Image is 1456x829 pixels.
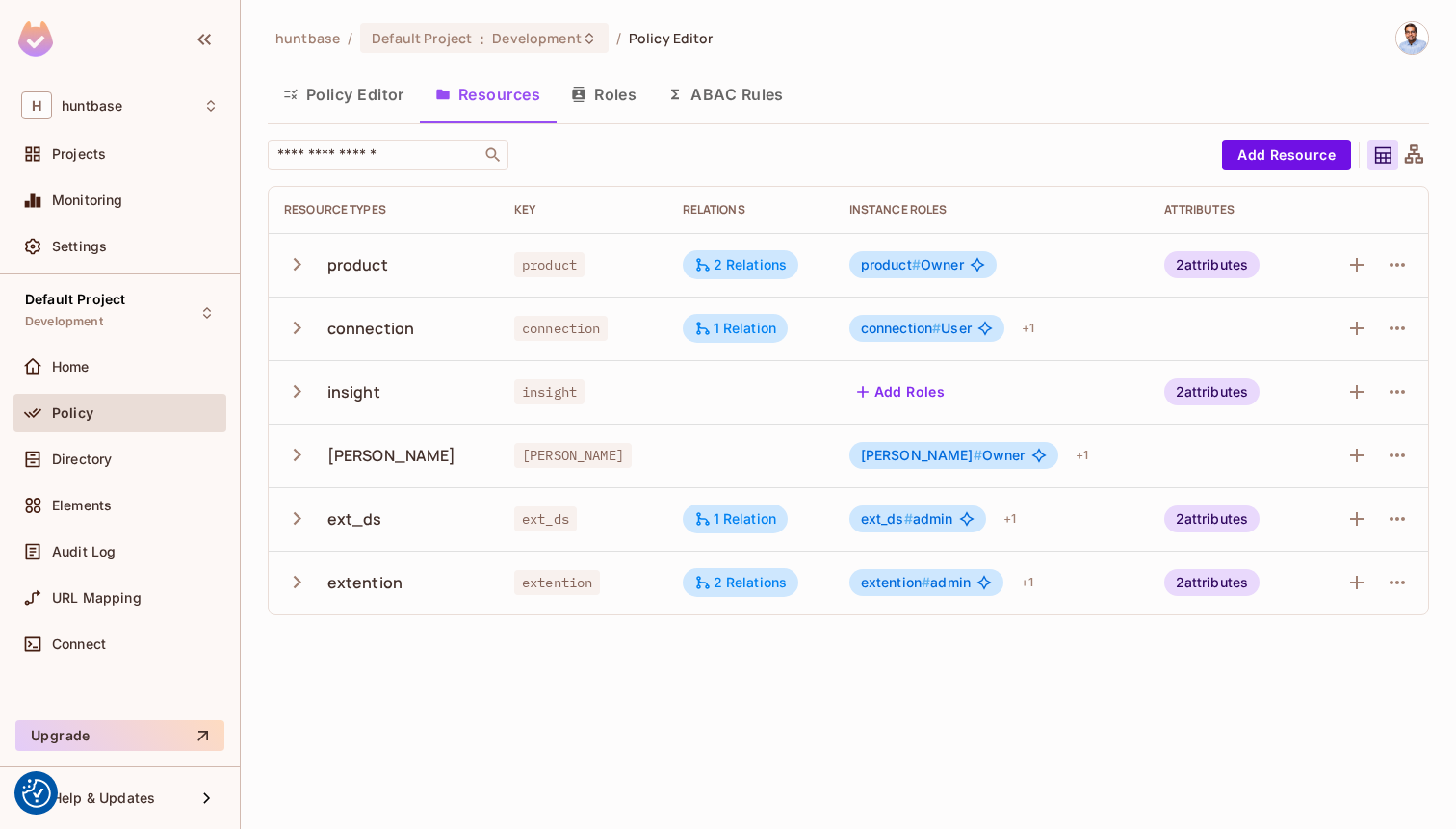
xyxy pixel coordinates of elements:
span: insight [514,379,585,404]
span: # [904,510,913,527]
span: Owner [861,448,1026,463]
span: # [974,447,982,463]
div: + 1 [1013,567,1041,598]
li: / [616,29,621,47]
div: + 1 [996,504,1024,534]
span: [PERSON_NAME] [514,443,632,468]
div: ext_ds [327,508,382,530]
div: Attributes [1164,202,1297,218]
span: Development [492,29,581,47]
span: Help & Updates [52,790,155,806]
span: User [861,321,972,336]
span: admin [861,575,971,590]
span: Directory [52,452,112,467]
button: Policy Editor [268,70,420,118]
span: ext_ds [861,510,913,527]
span: Home [52,359,90,375]
button: Consent Preferences [22,779,51,808]
div: Key [514,202,652,218]
div: Instance roles [849,202,1133,218]
span: Default Project [25,292,125,307]
div: product [327,254,388,275]
div: [PERSON_NAME] [327,445,456,466]
div: connection [327,318,415,339]
div: + 1 [1014,313,1042,344]
span: extention [861,574,931,590]
span: Default Project [372,29,472,47]
div: + 1 [1068,440,1096,471]
span: H [21,91,52,119]
span: connection [861,320,942,336]
span: Settings [52,239,107,254]
div: insight [327,381,380,402]
img: Ravindra Bangrawa [1396,22,1428,54]
span: Development [25,314,103,329]
span: Audit Log [52,544,116,559]
span: product [861,256,921,272]
button: ABAC Rules [652,70,799,118]
span: URL Mapping [52,590,142,606]
div: Relations [683,202,819,218]
div: 2 attributes [1164,505,1261,532]
button: Roles [556,70,652,118]
li: / [348,29,352,47]
div: extention [327,572,403,593]
span: : [479,31,485,46]
div: 1 Relation [694,510,777,528]
span: Policy [52,405,93,421]
div: 1 Relation [694,320,777,337]
span: Monitoring [52,193,123,208]
div: Resource Types [284,202,483,218]
span: # [932,320,941,336]
button: Add Roles [849,376,953,407]
img: Revisit consent button [22,779,51,808]
span: Workspace: huntbase [62,98,122,114]
button: Add Resource [1222,140,1351,170]
span: ext_ds [514,506,577,531]
span: Policy Editor [629,29,714,47]
div: 2 attributes [1164,569,1261,596]
div: 2 Relations [694,574,788,591]
span: [PERSON_NAME] [861,447,982,463]
span: product [514,252,585,277]
span: extention [514,570,600,595]
img: SReyMgAAAABJRU5ErkJggg== [18,21,53,57]
span: admin [861,511,953,527]
span: Owner [861,257,964,272]
span: # [912,256,921,272]
span: connection [514,316,609,341]
div: 2 attributes [1164,251,1261,278]
div: 2 Relations [694,256,788,273]
div: 2 attributes [1164,378,1261,405]
button: Upgrade [15,720,224,751]
span: the active workspace [275,29,340,47]
span: # [922,574,930,590]
button: Resources [420,70,556,118]
span: Elements [52,498,112,513]
span: Connect [52,636,106,652]
span: Projects [52,146,106,162]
